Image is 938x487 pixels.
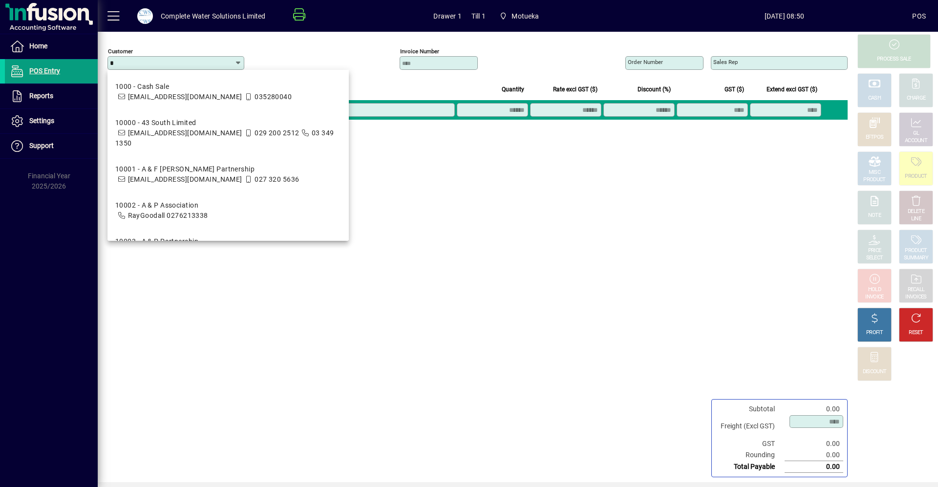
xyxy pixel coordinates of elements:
div: SUMMARY [904,254,928,262]
div: PRODUCT [863,176,885,184]
div: LINE [911,215,921,223]
div: ACCOUNT [905,137,927,145]
div: PROCESS SALE [877,56,911,63]
mat-option: 10000 - 43 South Limited [107,110,349,156]
mat-label: Customer [108,48,133,55]
div: Complete Water Solutions Limited [161,8,266,24]
span: GST ($) [725,84,744,95]
div: POS [912,8,926,24]
div: 1000 - Cash Sale [115,82,292,92]
div: 10002 - A & P Association [115,200,208,211]
span: [EMAIL_ADDRESS][DOMAIN_NAME] [128,129,242,137]
span: [EMAIL_ADDRESS][DOMAIN_NAME] [128,175,242,183]
span: RayGoodall 0276213338 [128,212,208,219]
span: Motueka [512,8,539,24]
span: Motueka [495,7,543,25]
mat-option: 10001 - A & F Bruce Partnership [107,156,349,192]
a: Reports [5,84,98,108]
td: Rounding [716,449,785,461]
div: PRODUCT [905,247,927,254]
div: GL [913,130,919,137]
div: INVOICE [865,294,883,301]
mat-option: 10003 - A & P Partnership [107,229,349,254]
td: 0.00 [785,461,843,473]
div: EFTPOS [866,134,884,141]
span: Discount (%) [638,84,671,95]
div: CHARGE [907,95,926,102]
td: Total Payable [716,461,785,473]
span: 027 320 5636 [255,175,299,183]
td: GST [716,438,785,449]
div: PROFIT [866,329,883,337]
span: POS Entry [29,67,60,75]
mat-label: Sales rep [713,59,738,65]
a: Support [5,134,98,158]
div: 10000 - 43 South Limited [115,118,341,128]
a: Settings [5,109,98,133]
td: Freight (Excl GST) [716,415,785,438]
div: MISC [869,169,880,176]
mat-label: Order number [628,59,663,65]
span: [DATE] 08:50 [656,8,912,24]
span: Quantity [502,84,524,95]
div: PRODUCT [905,173,927,180]
a: Home [5,34,98,59]
div: RECALL [908,286,925,294]
span: Home [29,42,47,50]
mat-label: Invoice number [400,48,439,55]
span: Reports [29,92,53,100]
div: DELETE [908,208,924,215]
span: Drawer 1 [433,8,461,24]
td: 0.00 [785,438,843,449]
div: PRICE [868,247,881,254]
mat-option: 1000 - Cash Sale [107,74,349,110]
div: DISCOUNT [863,368,886,376]
div: CASH [868,95,881,102]
div: 10003 - A & P Partnership [115,236,198,247]
mat-option: 10002 - A & P Association [107,192,349,229]
div: SELECT [866,254,883,262]
div: 10001 - A & F [PERSON_NAME] Partnership [115,164,299,174]
span: Settings [29,117,54,125]
button: Profile [129,7,161,25]
div: NOTE [868,212,881,219]
div: INVOICES [905,294,926,301]
span: [EMAIL_ADDRESS][DOMAIN_NAME] [128,93,242,101]
span: Support [29,142,54,149]
td: 0.00 [785,449,843,461]
td: 0.00 [785,403,843,415]
span: 029 200 2512 [255,129,299,137]
span: Till 1 [471,8,486,24]
span: Extend excl GST ($) [767,84,817,95]
span: 035280040 [255,93,292,101]
span: Rate excl GST ($) [553,84,597,95]
div: HOLD [868,286,881,294]
td: Subtotal [716,403,785,415]
div: RESET [909,329,923,337]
